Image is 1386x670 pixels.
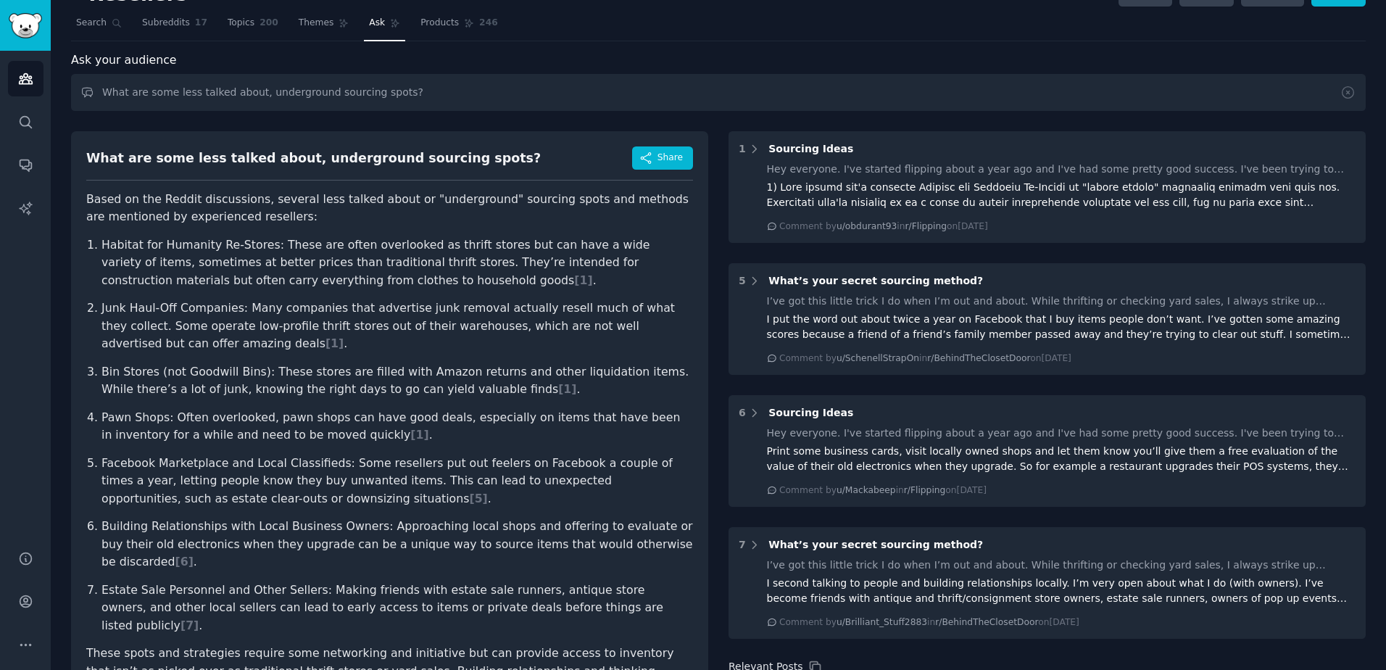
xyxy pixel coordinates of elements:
div: 1) Lore ipsumd sit'a consecte Adipisc eli Seddoeiu Te-Incidi ut "labore etdolo" magnaaliq enimadm... [767,180,1356,210]
p: Junk Haul-Off Companies: Many companies that advertise junk removal actually resell much of what ... [101,299,693,353]
span: Themes [299,17,334,30]
div: Hey everyone. I've started flipping about a year ago and I've had some pretty good success. I've ... [767,162,1356,177]
div: 6 [739,405,746,421]
span: [ 1 ] [558,382,576,396]
div: I’ve got this little trick I do when I’m out and about. While thrifting or checking yard sales, I... [767,558,1356,573]
span: r/BehindTheClosetDoor [935,617,1038,627]
span: Products [420,17,459,30]
span: [ 1 ] [410,428,428,442]
span: u/SchenellStrapOn [837,353,919,363]
span: Sourcing Ideas [768,143,853,154]
a: Themes [294,12,354,41]
div: 7 [739,537,746,553]
span: 200 [260,17,278,30]
span: r/Flipping [904,485,946,495]
div: Comment by in on [DATE] [779,484,987,497]
img: GummySearch logo [9,13,42,38]
span: What’s your secret sourcing method? [768,275,983,286]
p: Pawn Shops: Often overlooked, pawn shops can have good deals, especially on items that have been ... [101,409,693,444]
span: Ask your audience [71,51,177,70]
span: [ 1 ] [574,273,592,287]
span: [ 5 ] [469,492,487,505]
span: 17 [195,17,207,30]
span: Ask [369,17,385,30]
span: Topics [228,17,254,30]
div: I put the word out about twice a year on Facebook that I buy items people don’t want. I’ve gotten... [767,312,1356,342]
input: Ask this audience a question... [71,74,1366,111]
p: Habitat for Humanity Re-Stores: These are often overlooked as thrift stores but can have a wide v... [101,236,693,290]
p: Based on the Reddit discussions, several less talked about or "underground" sourcing spots and me... [86,191,693,226]
span: [ 6 ] [175,555,193,568]
div: I’ve got this little trick I do when I’m out and about. While thrifting or checking yard sales, I... [767,294,1356,309]
span: u/obdurant93 [837,221,897,231]
div: Comment by in on [DATE] [779,616,1079,629]
div: What are some less talked about, underground sourcing spots? [86,149,541,167]
div: I second talking to people and building relationships locally. I’m very open about what I do (wit... [767,576,1356,606]
span: [ 7 ] [180,619,199,632]
div: Comment by in on [DATE] [779,220,988,233]
span: r/Flipping [905,221,947,231]
span: u/Mackabeep [837,485,896,495]
a: Topics200 [223,12,283,41]
span: Search [76,17,107,30]
span: Subreddits [142,17,190,30]
div: 5 [739,273,746,289]
p: Estate Sale Personnel and Other Sellers: Making friends with estate sale runners, antique store o... [101,582,693,635]
p: Facebook Marketplace and Local Classifieds: Some resellers put out feelers on Facebook a couple o... [101,455,693,508]
a: Search [71,12,127,41]
span: What’s your secret sourcing method? [768,539,983,550]
span: Share [657,152,683,165]
a: Subreddits17 [137,12,212,41]
a: Ask [364,12,405,41]
div: 1 [739,141,746,157]
div: Hey everyone. I've started flipping about a year ago and I've had some pretty good success. I've ... [767,426,1356,441]
div: Print some business cards, visit locally owned shops and let them know you’ll give them a free ev... [767,444,1356,474]
span: r/BehindTheClosetDoor [927,353,1030,363]
a: Products246 [415,12,502,41]
span: u/Brilliant_Stuff2883 [837,617,927,627]
span: 246 [479,17,498,30]
p: Building Relationships with Local Business Owners: Approaching local shops and offering to evalua... [101,518,693,571]
div: Comment by in on [DATE] [779,352,1071,365]
span: Sourcing Ideas [768,407,853,418]
span: [ 1 ] [325,336,344,350]
button: Share [632,146,693,170]
p: Bin Stores (not Goodwill Bins): These stores are filled with Amazon returns and other liquidation... [101,363,693,399]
